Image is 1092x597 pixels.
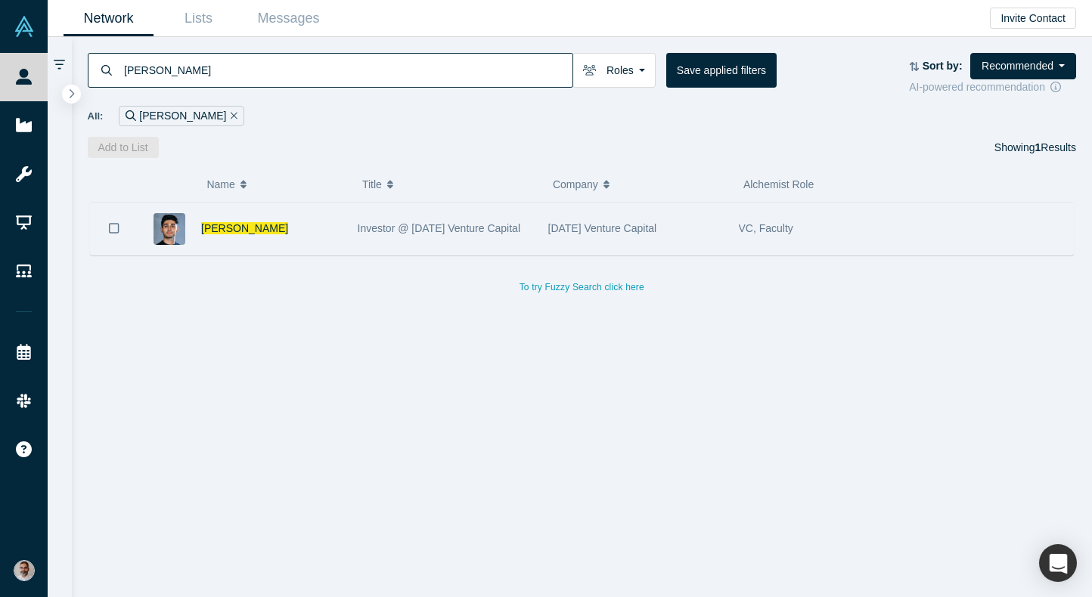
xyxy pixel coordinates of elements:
[154,1,244,36] a: Lists
[206,169,346,200] button: Name
[64,1,154,36] a: Network
[244,1,333,36] a: Messages
[572,53,656,88] button: Roles
[553,169,598,200] span: Company
[14,560,35,581] img: Gotam Bhardwaj's Account
[14,16,35,37] img: Alchemist Vault Logo
[970,53,1076,79] button: Recommended
[358,222,521,234] span: Investor @ [DATE] Venture Capital
[88,137,159,158] button: Add to List
[509,277,655,297] button: To try Fuzzy Search click here
[666,53,777,88] button: Save applied filters
[909,79,1076,95] div: AI-powered recommendation
[739,222,793,234] span: VC, Faculty
[123,52,572,88] input: Search by name, title, company, summary, expertise, investment criteria or topics of focus
[1035,141,1076,153] span: Results
[154,213,185,245] img: Mehron Sharq's Profile Image
[119,106,244,126] div: [PERSON_NAME]
[1035,141,1041,153] strong: 1
[362,169,537,200] button: Title
[88,109,104,124] span: All:
[553,169,727,200] button: Company
[990,8,1076,29] button: Invite Contact
[923,60,963,72] strong: Sort by:
[91,202,138,255] button: Bookmark
[226,107,237,125] button: Remove Filter
[362,169,382,200] span: Title
[743,178,814,190] span: Alchemist Role
[206,169,234,200] span: Name
[994,137,1076,158] div: Showing
[548,222,657,234] span: [DATE] Venture Capital
[201,222,288,234] a: [PERSON_NAME]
